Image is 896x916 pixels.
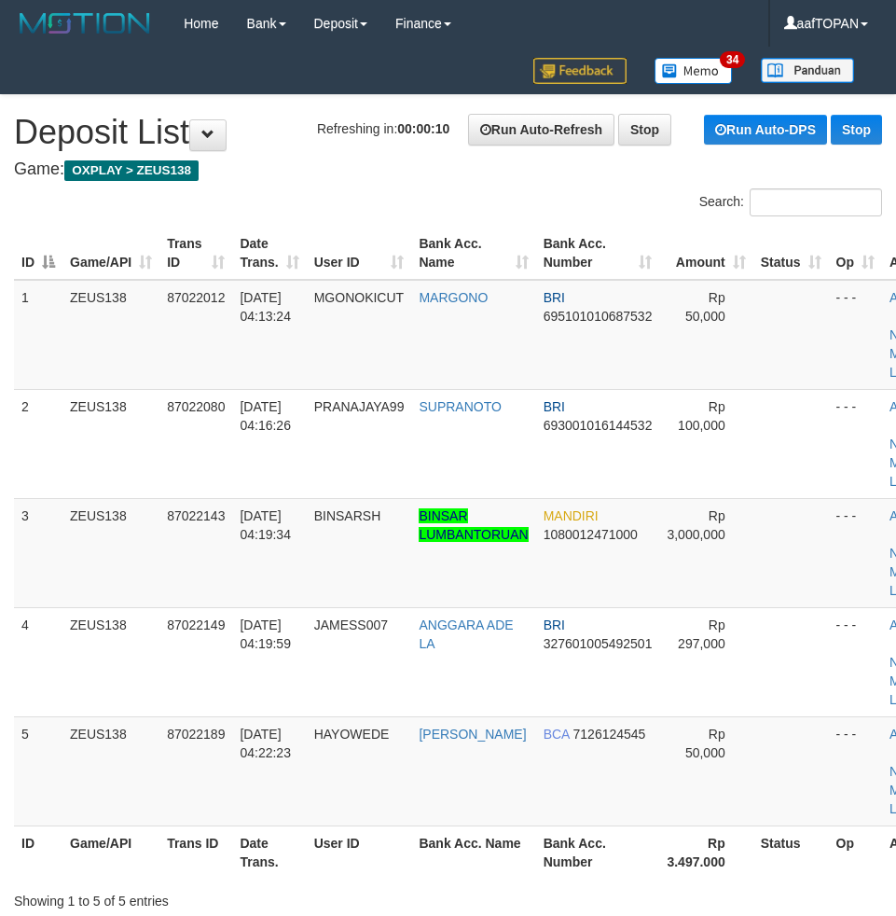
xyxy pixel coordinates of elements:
[307,826,412,879] th: User ID
[167,290,225,305] span: 87022012
[536,227,660,280] th: Bank Acc. Number: activate to sort column ascending
[14,9,156,37] img: MOTION_logo.png
[659,227,752,280] th: Amount: activate to sort column ascending
[544,309,653,324] span: Copy 695101010687532 to clipboard
[159,826,232,879] th: Trans ID
[62,227,159,280] th: Game/API: activate to sort column ascending
[232,227,306,280] th: Date Trans.: activate to sort column ascending
[159,227,232,280] th: Trans ID: activate to sort column ascending
[14,716,62,826] td: 5
[419,290,488,305] a: MARGONO
[533,58,627,84] img: Feedback.jpg
[678,399,725,433] span: Rp 100,000
[544,618,565,632] span: BRI
[685,290,725,324] span: Rp 50,000
[314,508,381,523] span: BINSARSH
[232,826,306,879] th: Date Trans.
[62,498,159,607] td: ZEUS138
[750,188,882,216] input: Search:
[14,160,882,179] h4: Game:
[753,227,829,280] th: Status: activate to sort column ascending
[14,227,62,280] th: ID: activate to sort column descending
[829,280,882,390] td: - - -
[699,188,882,216] label: Search:
[14,607,62,716] td: 4
[14,498,62,607] td: 3
[240,727,291,760] span: [DATE] 04:22:23
[753,826,829,879] th: Status
[678,618,725,651] span: Rp 297,000
[829,607,882,716] td: - - -
[544,508,599,523] span: MANDIRI
[419,508,528,542] a: BINSAR LUMBANTORUAN
[14,114,882,151] h1: Deposit List
[685,727,725,760] span: Rp 50,000
[544,527,638,542] span: Copy 1080012471000 to clipboard
[317,121,449,136] span: Refreshing in:
[240,618,291,651] span: [DATE] 04:19:59
[14,280,62,390] td: 1
[419,727,526,742] a: [PERSON_NAME]
[167,618,225,632] span: 87022149
[618,114,671,146] a: Stop
[829,227,882,280] th: Op: activate to sort column ascending
[411,227,535,280] th: Bank Acc. Name: activate to sort column ascending
[544,636,653,651] span: Copy 327601005492501 to clipboard
[829,826,882,879] th: Op
[468,114,614,146] a: Run Auto-Refresh
[62,716,159,826] td: ZEUS138
[240,508,291,542] span: [DATE] 04:19:34
[62,826,159,879] th: Game/API
[573,727,646,742] span: Copy 7126124545 to clipboard
[655,58,733,84] img: Button%20Memo.svg
[544,399,565,414] span: BRI
[829,389,882,498] td: - - -
[544,418,653,433] span: Copy 693001016144532 to clipboard
[62,280,159,390] td: ZEUS138
[829,716,882,826] td: - - -
[167,508,225,523] span: 87022143
[14,884,359,910] div: Showing 1 to 5 of 5 entries
[314,727,390,742] span: HAYOWEDE
[704,115,827,145] a: Run Auto-DPS
[397,121,449,136] strong: 00:00:10
[641,47,747,94] a: 34
[167,399,225,414] span: 87022080
[536,826,660,879] th: Bank Acc. Number
[659,826,752,879] th: Rp 3.497.000
[544,727,570,742] span: BCA
[419,618,513,651] a: ANGGARA ADE LA
[829,498,882,607] td: - - -
[314,618,388,632] span: JAMESS007
[720,51,745,68] span: 34
[667,508,724,542] span: Rp 3,000,000
[62,607,159,716] td: ZEUS138
[831,115,882,145] a: Stop
[544,290,565,305] span: BRI
[419,399,501,414] a: SUPRANOTO
[314,290,404,305] span: MGONOKICUT
[14,389,62,498] td: 2
[314,399,405,414] span: PRANAJAYA99
[761,58,854,83] img: panduan.png
[14,826,62,879] th: ID
[240,290,291,324] span: [DATE] 04:13:24
[64,160,199,181] span: OXPLAY > ZEUS138
[240,399,291,433] span: [DATE] 04:16:26
[62,389,159,498] td: ZEUS138
[307,227,412,280] th: User ID: activate to sort column ascending
[167,727,225,742] span: 87022189
[411,826,535,879] th: Bank Acc. Name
